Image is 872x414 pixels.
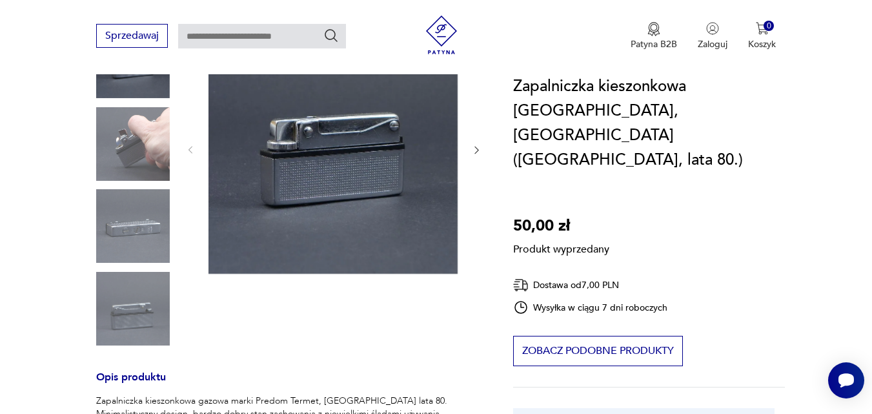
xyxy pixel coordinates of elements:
div: Dostawa od 7,00 PLN [513,277,668,293]
button: Patyna B2B [631,22,677,50]
button: 0Koszyk [748,22,776,50]
h1: Zapalniczka kieszonkowa [GEOGRAPHIC_DATA], [GEOGRAPHIC_DATA] ([GEOGRAPHIC_DATA], lata 80.) [513,74,786,172]
div: 0 [764,21,775,32]
img: Ikona koszyka [756,22,769,35]
img: Ikona dostawy [513,277,529,293]
p: Produkt wyprzedany [513,238,609,256]
button: Zaloguj [698,22,727,50]
p: Zaloguj [698,38,727,50]
div: Wysyłka w ciągu 7 dni roboczych [513,300,668,315]
iframe: Smartsupp widget button [828,362,864,398]
button: Sprzedawaj [96,24,168,48]
button: Szukaj [323,28,339,43]
p: Patyna B2B [631,38,677,50]
img: Patyna - sklep z meblami i dekoracjami vintage [422,16,461,54]
h3: Opis produktu [96,373,482,395]
a: Ikona medaluPatyna B2B [631,22,677,50]
img: Ikonka użytkownika [706,22,719,35]
button: Zobacz podobne produkty [513,336,683,366]
p: 50,00 zł [513,214,609,238]
img: Ikona medalu [647,22,660,36]
p: Koszyk [748,38,776,50]
a: Sprzedawaj [96,32,168,41]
